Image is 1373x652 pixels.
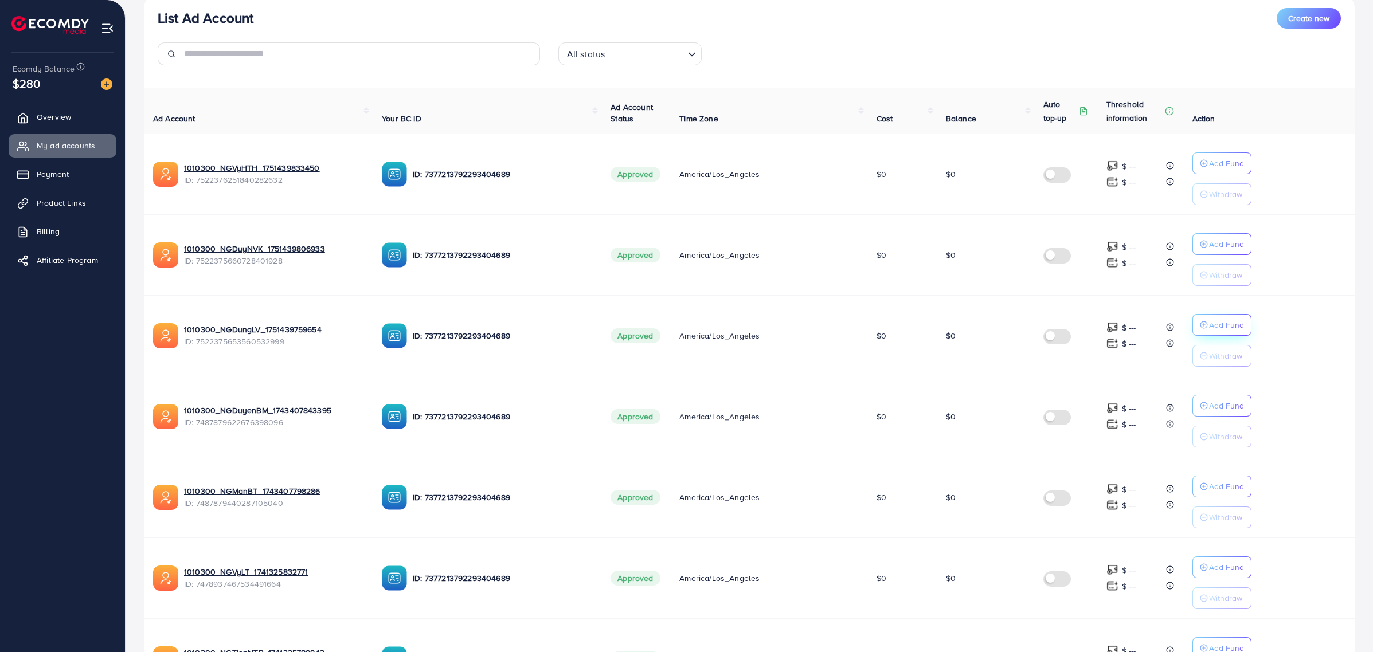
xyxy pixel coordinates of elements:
[611,328,660,343] span: Approved
[153,323,178,348] img: ic-ads-acc.e4c84228.svg
[184,566,363,590] div: <span class='underline'>1010300_NGVyLT_1741325832771</span></br>7478937467534491664
[611,490,660,505] span: Approved
[413,167,592,181] p: ID: 7377213792293404689
[877,330,886,341] span: $0
[946,492,956,503] span: $0
[1106,321,1118,333] img: top-up amount
[184,404,363,428] div: <span class='underline'>1010300_NGDuyenBM_1743407843395</span></br>7487879622676398096
[1106,402,1118,414] img: top-up amount
[1192,345,1251,367] button: Withdraw
[679,492,760,503] span: America/Los_Angeles
[37,140,95,151] span: My ad accounts
[1122,482,1136,496] p: $ ---
[1106,257,1118,269] img: top-up amount
[153,113,195,124] span: Ad Account
[413,490,592,504] p: ID: 7377213792293404689
[37,168,69,180] span: Payment
[382,162,407,187] img: ic-ba-acc.ded83a64.svg
[1288,13,1329,24] span: Create new
[1192,113,1215,124] span: Action
[1209,318,1244,332] p: Add Fund
[413,248,592,262] p: ID: 7377213792293404689
[1209,510,1242,524] p: Withdraw
[946,113,976,124] span: Balance
[9,191,116,214] a: Product Links
[1209,399,1244,413] p: Add Fund
[1209,560,1244,574] p: Add Fund
[1324,600,1364,643] iframe: Chat
[1122,579,1136,593] p: $ ---
[184,578,363,590] span: ID: 7478937467534491664
[184,485,363,497] a: 1010300_NGManBT_1743407798286
[382,565,407,591] img: ic-ba-acc.ded83a64.svg
[9,163,116,186] a: Payment
[1106,160,1118,172] img: top-up amount
[877,492,886,503] span: $0
[101,78,112,90] img: image
[1122,175,1136,189] p: $ ---
[1192,152,1251,174] button: Add Fund
[946,249,956,261] span: $0
[1106,97,1163,125] p: Threshold information
[153,162,178,187] img: ic-ads-acc.e4c84228.svg
[565,46,608,62] span: All status
[1209,187,1242,201] p: Withdraw
[1192,476,1251,497] button: Add Fund
[184,497,363,509] span: ID: 7487879440287105040
[611,571,660,586] span: Approved
[1192,426,1251,447] button: Withdraw
[184,243,363,254] a: 1010300_NGDuyNVK_1751439806933
[37,111,71,123] span: Overview
[1192,556,1251,578] button: Add Fund
[9,249,116,272] a: Affiliate Program
[184,243,363,266] div: <span class='underline'>1010300_NGDuyNVK_1751439806933</span></br>7522375660728401928
[184,255,363,266] span: ID: 7522375660728401928
[1106,176,1118,188] img: top-up amount
[1209,430,1242,443] p: Withdraw
[1122,321,1136,335] p: $ ---
[1209,591,1242,605] p: Withdraw
[11,16,89,34] a: logo
[1192,314,1251,336] button: Add Fund
[877,411,886,422] span: $0
[1122,563,1136,577] p: $ ---
[153,404,178,429] img: ic-ads-acc.e4c84228.svg
[413,329,592,343] p: ID: 7377213792293404689
[1106,241,1118,253] img: top-up amount
[9,105,116,128] a: Overview
[1106,483,1118,495] img: top-up amount
[1192,183,1251,205] button: Withdraw
[184,162,363,174] a: 1010300_NGVyHTH_1751439833450
[37,254,98,266] span: Affiliate Program
[184,485,363,509] div: <span class='underline'>1010300_NGManBT_1743407798286</span></br>7487879440287105040
[877,572,886,584] span: $0
[611,409,660,424] span: Approved
[413,571,592,585] p: ID: 7377213792293404689
[611,248,660,262] span: Approved
[1122,240,1136,254] p: $ ---
[1122,337,1136,351] p: $ ---
[946,330,956,341] span: $0
[1043,97,1077,125] p: Auto top-up
[158,10,253,26] h3: List Ad Account
[1106,564,1118,576] img: top-up amount
[877,168,886,180] span: $0
[13,63,75,74] span: Ecomdy Balance
[1277,8,1341,29] button: Create new
[1106,499,1118,511] img: top-up amount
[101,22,114,35] img: menu
[611,101,653,124] span: Ad Account Status
[1209,237,1244,251] p: Add Fund
[1209,268,1242,282] p: Withdraw
[184,174,363,186] span: ID: 7522376251840282632
[679,168,760,180] span: America/Los_Angeles
[1192,395,1251,417] button: Add Fund
[1122,418,1136,431] p: $ ---
[184,417,363,428] span: ID: 7487879622676398096
[382,113,421,124] span: Your BC ID
[184,404,363,416] a: 1010300_NGDuyenBM_1743407843395
[382,323,407,348] img: ic-ba-acc.ded83a64.svg
[946,572,956,584] span: $0
[1209,156,1244,170] p: Add Fund
[1192,233,1251,255] button: Add Fund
